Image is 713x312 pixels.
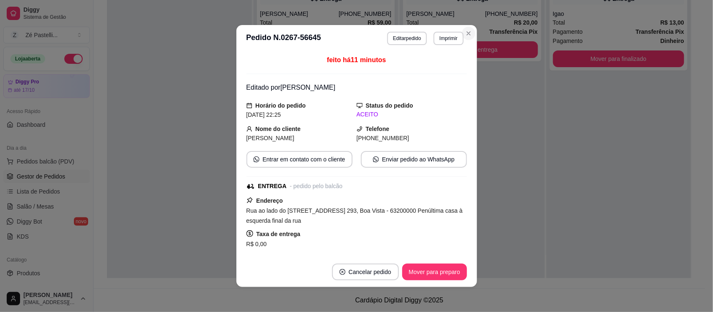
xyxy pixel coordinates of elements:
[246,135,294,141] span: [PERSON_NAME]
[246,230,253,237] span: dollar
[357,126,363,132] span: phone
[246,126,252,132] span: user
[357,103,363,108] span: desktop
[246,103,252,108] span: calendar
[402,264,467,280] button: Mover para preparo
[246,207,463,224] span: Rua ao lado do [STREET_ADDRESS] 293, Boa Vista - 63200000 Penúltima casa à esquerda final da rua
[246,241,267,247] span: R$ 0,00
[246,111,281,118] span: [DATE] 22:25
[258,182,287,191] div: ENTREGA
[357,110,467,119] div: ACEITO
[246,32,321,45] h3: Pedido N. 0267-56645
[357,135,409,141] span: [PHONE_NUMBER]
[361,151,467,168] button: whats-appEnviar pedido ao WhatsApp
[366,126,390,132] strong: Telefone
[246,151,353,168] button: whats-appEntrar em contato com o cliente
[366,102,414,109] strong: Status do pedido
[256,102,306,109] strong: Horário do pedido
[434,32,463,45] button: Imprimir
[332,264,399,280] button: close-circleCancelar pedido
[387,32,427,45] button: Editarpedido
[256,197,283,204] strong: Endereço
[246,197,253,204] span: pushpin
[256,231,301,237] strong: Taxa de entrega
[328,249,385,266] button: Copiar Endereço
[256,126,301,132] strong: Nome do cliente
[327,56,386,63] span: feito há 11 minutos
[340,269,345,275] span: close-circle
[462,27,475,40] button: Close
[254,156,259,162] span: whats-app
[246,84,335,91] span: Editado por [PERSON_NAME]
[290,182,343,191] div: - pedido pelo balcão
[373,156,379,162] span: whats-app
